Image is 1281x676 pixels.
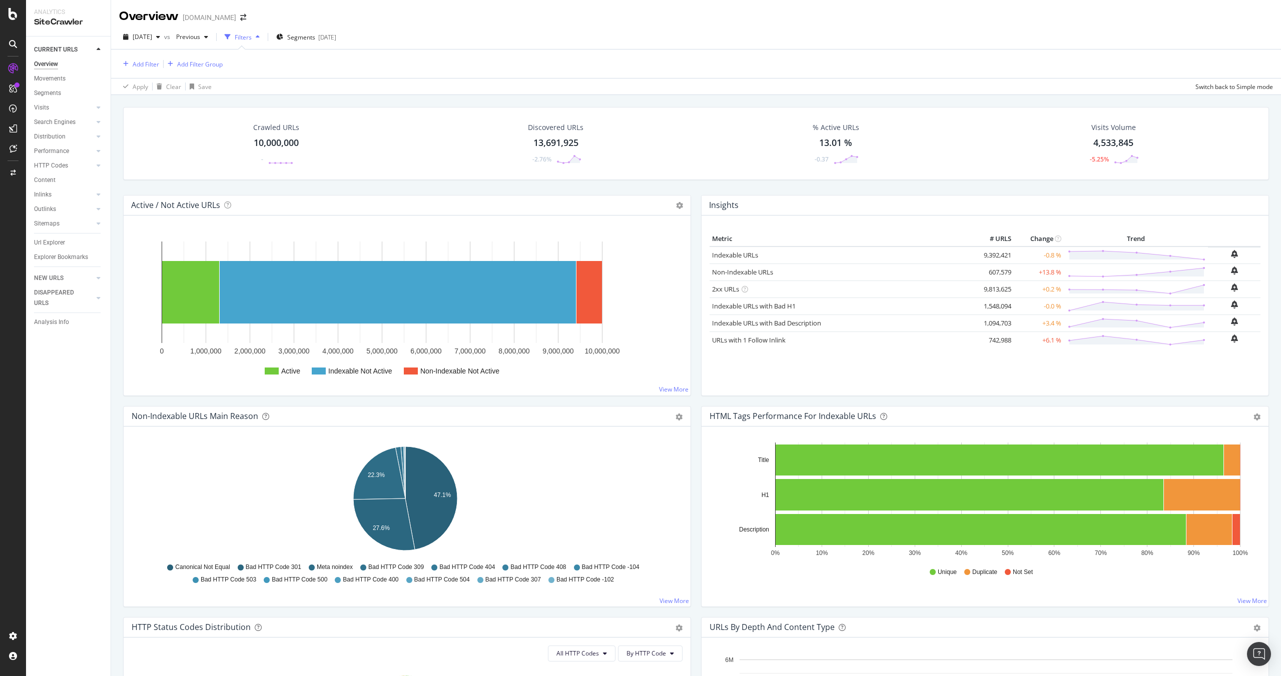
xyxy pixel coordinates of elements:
[414,575,470,584] span: Bad HTTP Code 504
[1014,263,1064,280] td: +13.8 %
[1048,549,1060,556] text: 60%
[261,155,263,163] div: -
[34,88,104,98] a: Segments
[119,78,148,94] button: Apply
[1188,549,1200,556] text: 90%
[1231,250,1238,258] div: bell-plus
[34,237,65,248] div: Url Explorer
[1002,549,1014,556] text: 50%
[762,491,770,498] text: H1
[34,73,66,84] div: Movements
[34,273,64,283] div: NEW URLS
[240,14,246,21] div: arrow-right-arrow-left
[528,122,583,132] div: Discovered URLs
[34,102,94,113] a: Visits
[34,160,68,171] div: HTTP Codes
[1014,331,1064,348] td: +6.1 %
[1231,317,1238,325] div: bell-plus
[119,29,164,45] button: [DATE]
[34,102,49,113] div: Visits
[190,347,221,355] text: 1,000,000
[510,563,566,571] span: Bad HTTP Code 408
[582,563,639,571] span: Bad HTTP Code -104
[556,649,599,657] span: All HTTP Codes
[813,122,859,132] div: % Active URLs
[34,73,104,84] a: Movements
[133,60,159,68] div: Add Filter
[815,155,829,163] div: -0.37
[272,29,340,45] button: Segments[DATE]
[133,32,152,41] span: 2025 Aug. 24th
[1237,596,1267,605] a: View More
[725,656,734,663] text: 6M
[1253,624,1260,631] div: gear
[712,318,821,327] a: Indexable URLs with Bad Description
[34,273,94,283] a: NEW URLS
[584,347,619,355] text: 10,000,000
[710,442,1257,558] svg: A chart.
[862,549,874,556] text: 20%
[34,204,56,214] div: Outlinks
[278,347,309,355] text: 3,000,000
[272,575,327,584] span: Bad HTTP Code 500
[281,367,300,375] text: Active
[34,117,76,127] div: Search Engines
[712,284,739,293] a: 2xx URLs
[1014,231,1064,246] th: Change
[439,563,495,571] span: Bad HTTP Code 404
[132,622,251,632] div: HTTP Status Codes Distribution
[160,347,164,355] text: 0
[1014,246,1064,264] td: -0.8 %
[1014,280,1064,297] td: +0.2 %
[34,44,94,55] a: CURRENT URLS
[34,317,69,327] div: Analysis Info
[676,413,683,420] div: gear
[368,563,424,571] span: Bad HTTP Code 309
[1091,122,1136,132] div: Visits Volume
[164,32,172,41] span: vs
[1093,136,1133,149] div: 4,533,845
[498,347,529,355] text: 8,000,000
[1014,314,1064,331] td: +3.4 %
[34,146,69,156] div: Performance
[34,189,94,200] a: Inlinks
[1253,413,1260,420] div: gear
[758,456,770,463] text: Title
[183,12,236,22] div: [DOMAIN_NAME]
[659,385,689,393] a: View More
[119,58,159,70] button: Add Filter
[318,33,336,41] div: [DATE]
[819,136,852,149] div: 13.01 %
[119,8,179,25] div: Overview
[34,237,104,248] a: Url Explorer
[712,267,773,276] a: Non-Indexable URLs
[221,29,264,45] button: Filters
[287,33,315,41] span: Segments
[938,568,957,576] span: Unique
[974,246,1014,264] td: 9,392,421
[246,563,301,571] span: Bad HTTP Code 301
[328,367,392,375] text: Indexable Not Active
[172,29,212,45] button: Previous
[1231,300,1238,308] div: bell-plus
[1247,642,1271,666] div: Open Intercom Messenger
[34,252,104,262] a: Explorer Bookmarks
[132,231,683,387] svg: A chart.
[317,563,353,571] span: Meta noindex
[1231,283,1238,291] div: bell-plus
[132,411,258,421] div: Non-Indexable URLs Main Reason
[974,231,1014,246] th: # URLS
[1095,549,1107,556] text: 70%
[1232,549,1248,556] text: 100%
[709,198,739,212] h4: Insights
[974,314,1014,331] td: 1,094,703
[253,122,299,132] div: Crawled URLs
[454,347,485,355] text: 7,000,000
[34,204,94,214] a: Outlinks
[34,175,56,185] div: Content
[434,491,451,498] text: 47.1%
[410,347,441,355] text: 6,000,000
[34,218,60,229] div: Sitemaps
[132,442,679,558] svg: A chart.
